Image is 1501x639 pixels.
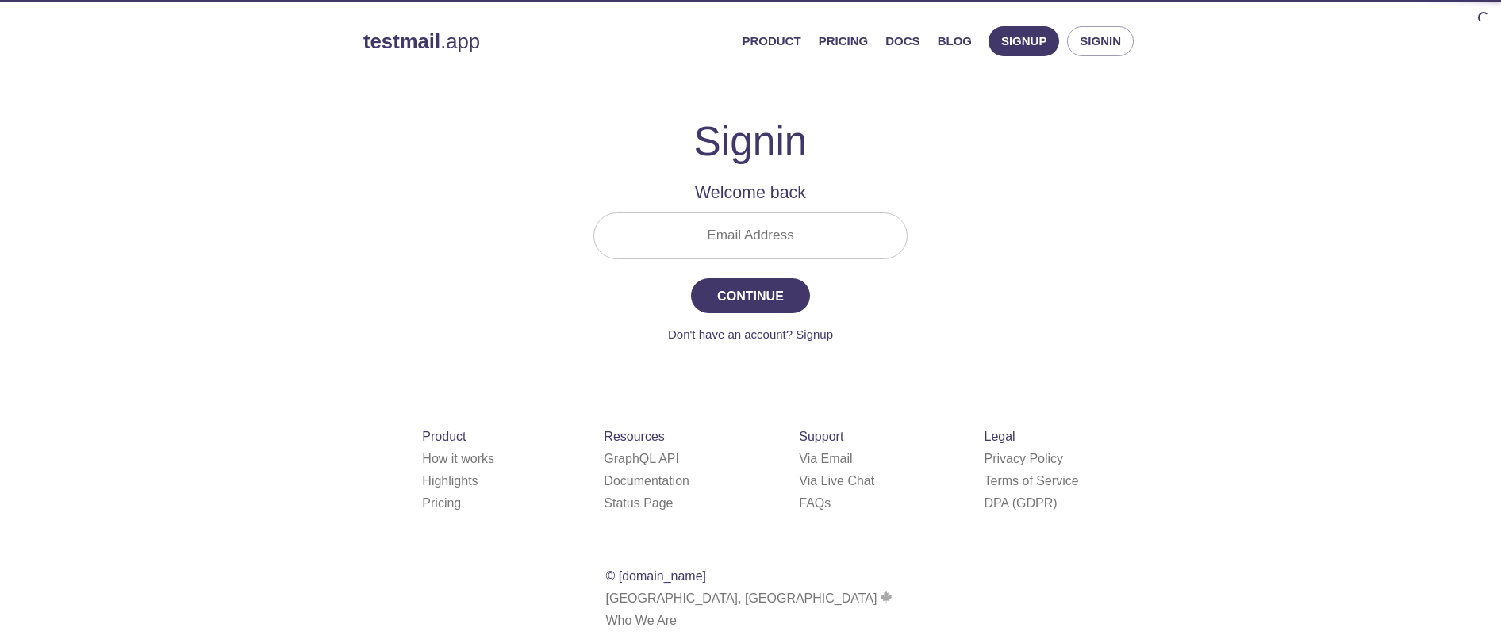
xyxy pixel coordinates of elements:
[422,496,461,510] a: Pricing
[604,430,664,443] span: Resources
[604,452,679,465] a: GraphQL API
[422,430,466,443] span: Product
[938,31,972,52] a: Blog
[985,430,1015,443] span: Legal
[989,26,1060,56] button: Signup
[799,430,843,443] span: Support
[606,569,707,583] span: © [DOMAIN_NAME]
[885,31,919,52] a: Docs
[742,31,800,52] a: Product
[799,474,874,488] a: Via Live Chat
[668,327,833,341] a: Don't have an account? Signup
[363,30,440,52] strong: testmail
[1080,31,1121,52] span: Signin
[799,496,831,510] a: FAQ
[824,496,831,510] span: s
[708,285,793,307] span: Continue
[691,278,810,313] button: Continue
[819,31,869,52] a: Pricing
[985,496,1058,510] a: DPA (GDPR)
[985,452,1064,465] a: Privacy Policy
[799,452,852,465] a: Via Email
[422,474,478,488] a: Highlights
[606,614,678,627] a: Who We Are
[1001,31,1047,52] span: Signup
[363,28,729,55] a: testmail.app
[1067,26,1134,56] button: Signin
[985,474,1079,488] a: Terms of Service
[694,117,808,165] h1: Signin
[604,496,673,510] a: Status Page
[604,474,689,488] a: Documentation
[593,179,908,206] h2: Welcome back
[422,452,494,465] a: How it works
[606,591,896,605] span: [GEOGRAPHIC_DATA], [GEOGRAPHIC_DATA]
